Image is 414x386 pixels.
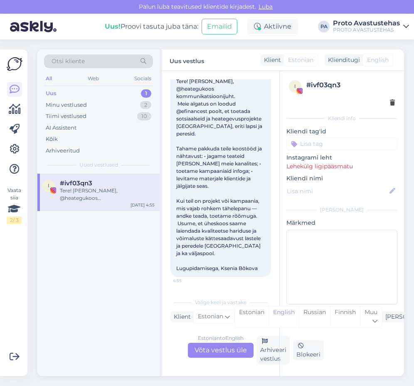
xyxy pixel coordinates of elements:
[306,80,395,90] div: # ivf03qn3
[188,343,254,358] div: Võta vestlus üle
[247,19,298,34] div: Aktiivne
[318,21,330,32] div: PA
[46,112,86,120] div: Tiimi vestlused
[46,147,80,155] div: Arhiveeritud
[286,206,397,214] div: [PERSON_NAME]
[333,20,400,27] div: Proto Avastustehas
[294,83,296,89] span: i
[7,216,22,224] div: 2 / 3
[173,278,204,284] span: 4:55
[235,306,269,327] div: Estonian
[131,202,155,208] div: [DATE] 4:55
[105,22,121,30] b: Uus!
[141,89,151,98] div: 1
[46,89,57,98] div: Uus
[198,334,244,342] div: Estonian to English
[86,73,101,84] div: Web
[105,22,198,32] div: Proovi tasuta juba täna:
[170,312,191,321] div: Klient
[60,179,92,187] span: #ivf03qn3
[46,101,87,109] div: Minu vestlused
[257,336,290,364] div: Arhiveeri vestlus
[133,73,153,84] div: Socials
[286,174,397,183] p: Kliendi nimi
[286,138,397,150] input: Lisa tag
[7,56,22,72] img: Askly Logo
[60,187,155,202] div: Tere! [PERSON_NAME], @heategukoos kommunikatsioonijuht. Meie algatus on loodud @efinancest poolt,...
[288,56,313,64] span: Estonian
[137,112,151,120] div: 10
[79,161,118,169] span: Uued vestlused
[170,54,204,66] label: Uus vestlus
[330,306,360,327] div: Finnish
[202,19,237,34] button: Emailid
[286,127,397,136] p: Kliendi tag'id
[367,56,389,64] span: English
[365,308,377,316] span: Muu
[333,27,400,33] div: PROTO AVASTUSTEHAS
[269,306,299,327] div: English
[7,187,22,224] div: Vaata siia
[52,57,85,66] span: Otsi kliente
[286,219,397,227] p: Märkmed
[261,56,281,64] div: Klient
[170,299,271,306] div: Valige keel ja vastake
[256,3,275,10] span: Luba
[198,312,223,321] span: Estonian
[287,187,388,196] input: Lisa nimi
[48,182,49,189] span: i
[286,153,397,162] p: Instagrami leht
[286,162,397,171] p: Lehekülg ligipääsmatu
[44,73,54,84] div: All
[299,306,330,327] div: Russian
[46,135,58,143] div: Kõik
[286,115,397,122] div: Kliendi info
[140,101,151,109] div: 2
[46,124,76,132] div: AI Assistent
[333,20,409,33] a: Proto AvastustehasPROTO AVASTUSTEHAS
[325,56,360,64] div: Klienditugi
